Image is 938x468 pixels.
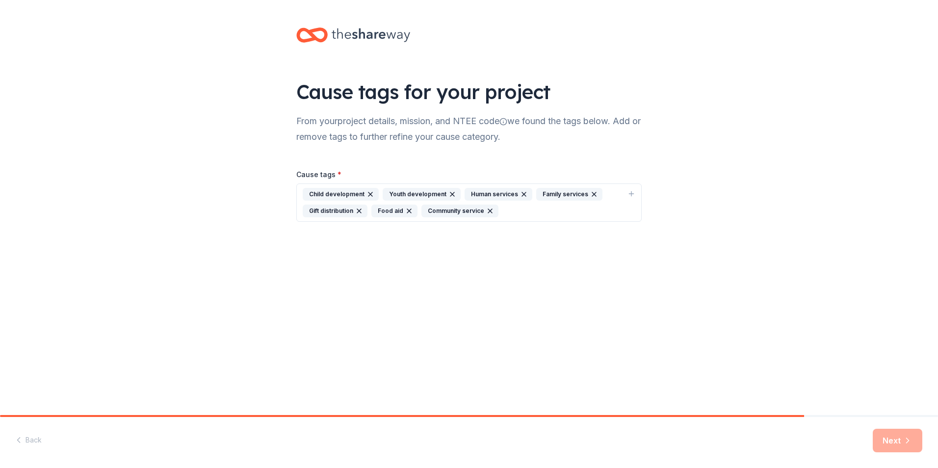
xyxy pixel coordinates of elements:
[296,170,341,180] label: Cause tags
[303,205,367,217] div: Gift distribution
[296,183,642,222] button: Child developmentYouth developmentHuman servicesFamily servicesGift distributionFood aidCommunity...
[421,205,498,217] div: Community service
[296,113,642,145] div: From your project details, mission, and NTEE code we found the tags below. Add or remove tags to ...
[371,205,417,217] div: Food aid
[383,188,461,201] div: Youth development
[465,188,532,201] div: Human services
[303,188,379,201] div: Child development
[536,188,602,201] div: Family services
[296,78,642,105] div: Cause tags for your project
